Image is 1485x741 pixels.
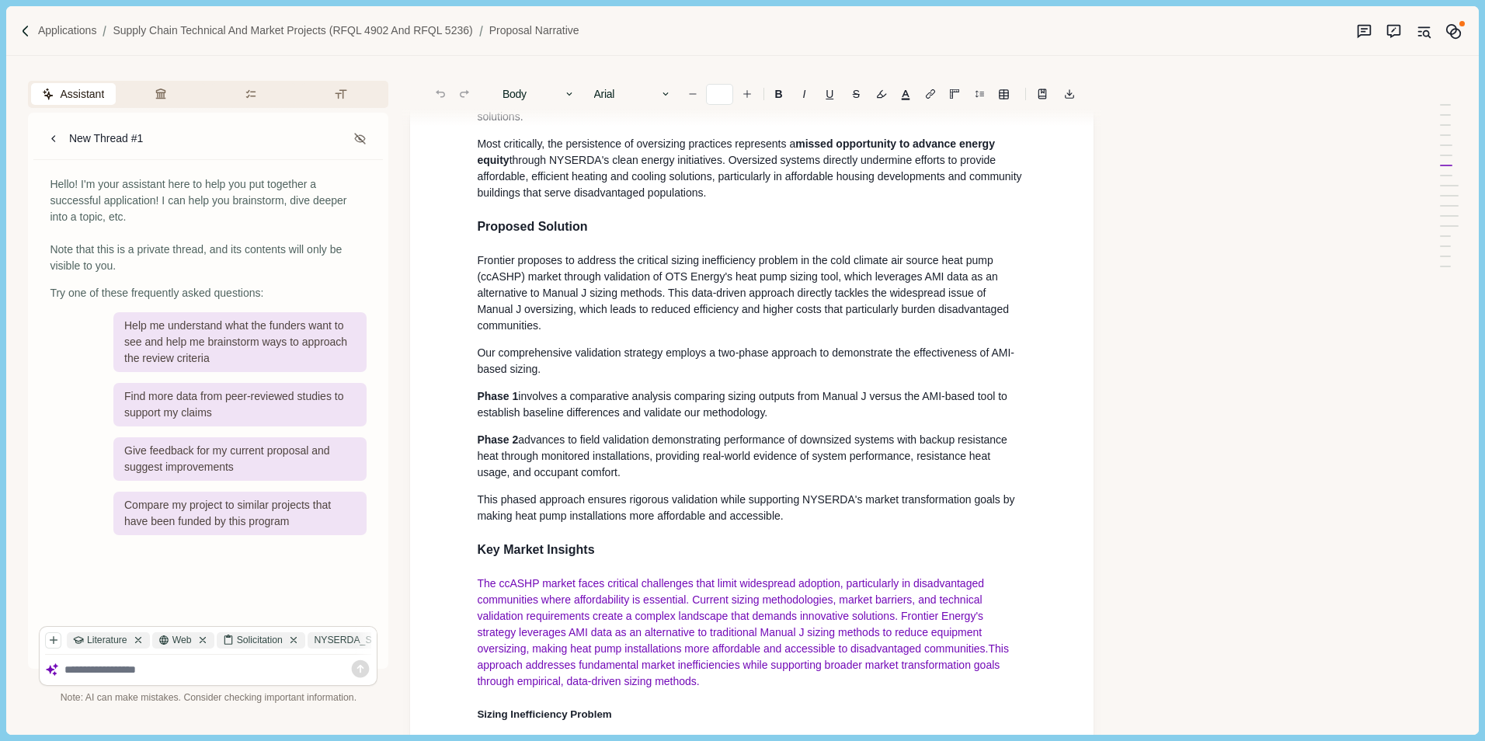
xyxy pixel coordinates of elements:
[844,83,868,105] button: S
[736,83,758,105] button: Increase font size
[152,632,214,649] div: Web
[1059,83,1080,105] button: Export to docx
[113,492,367,535] div: Compare my project to similar projects that have been funded by this program
[39,691,377,705] div: Note: AI can make mistakes. Consider checking important information.
[60,86,104,103] span: Assistant
[477,137,795,150] span: Most critically, the persistence of oversizing practices represents a
[477,154,1024,199] span: through NYSERDA's clean energy initiatives. Oversized systems directly undermine efforts to provi...
[853,89,860,99] s: S
[993,83,1014,105] button: Line height
[477,642,1011,687] span: This approach addresses fundamental market inefficiencies while supporting broader market transfo...
[308,632,450,649] div: NYSERDA_Supply ....docx
[803,89,806,99] i: I
[113,383,367,426] div: Find more data from peer-reviewed studies to support my claims
[96,24,113,38] img: Forward slash icon
[477,493,1017,522] span: This phased approach ensures rigorous validation while supporting NYSERDA's market transformation...
[69,130,143,147] div: New Thread #1
[50,176,367,274] div: Hello! I'm your assistant here to help you put together a successful application! I can help you ...
[38,23,97,39] a: Applications
[477,543,594,556] span: Key Market Insights
[477,433,518,446] span: Phase 2
[477,390,1010,419] span: involves a comparative analysis comparing sizing outputs from Manual J versus the AMI-based tool ...
[454,83,475,105] button: Redo
[477,254,1000,299] span: Frontier proposes to address the critical sizing inefficiency problem in the cold climate air sou...
[969,83,990,105] button: Line height
[113,23,472,39] a: Supply Chain Technical and Market Projects (RFQL 4902 and RFQL 5236)
[495,83,583,105] button: Body
[113,312,367,372] div: Help me understand what the funders want to see and help me brainstorm ways to approach the revie...
[217,632,305,649] div: Solicitation
[430,83,451,105] button: Undo
[477,137,997,166] span: missed opportunity to advance energy equity
[682,83,704,105] button: Decrease font size
[818,83,842,105] button: U
[793,83,815,105] button: I
[477,220,587,233] span: Proposed Solution
[19,24,33,38] img: Forward slash icon
[477,433,1010,478] span: advances to field validation demonstrating performance of downsized systems with backup resistanc...
[920,83,941,105] button: Line height
[477,287,1011,332] span: . This data-driven approach directly tackles the widespread issue of Manual J oversizing, which l...
[67,632,149,649] div: Literature
[944,83,965,105] button: Adjust margins
[473,24,489,38] img: Forward slash icon
[586,83,679,105] button: Arial
[113,437,367,481] div: Give feedback for my current proposal and suggest improvements
[826,89,833,99] u: U
[775,89,783,99] b: B
[50,285,367,301] div: Try one of these frequently asked questions:
[477,346,1014,375] span: Our comprehensive validation strategy employs a two-phase approach to demonstrate the effectivene...
[477,708,611,720] span: Sizing Inefficiency Problem
[477,577,988,655] span: The ccASHP market faces critical challenges that limit widespread adoption, particularly in disad...
[1031,83,1053,105] button: Line height
[489,23,579,39] a: Proposal Narrative
[767,83,791,105] button: B
[477,390,518,402] span: Phase 1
